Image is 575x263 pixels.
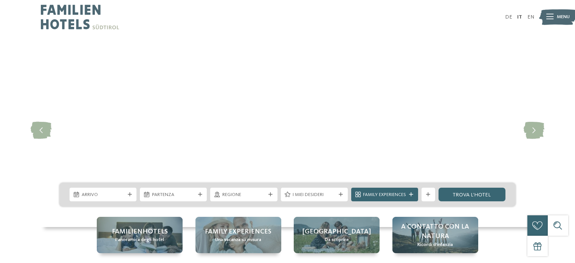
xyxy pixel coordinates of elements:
img: Hotel sulle piste da sci per bambini: divertimento senza confini [41,34,534,227]
span: Una vacanza su misura [215,237,261,243]
span: I miei desideri [293,191,336,198]
a: Hotel sulle piste da sci per bambini: divertimento senza confini Family experiences Una vacanza s... [195,217,281,253]
span: Familienhotels [112,227,168,237]
span: Regione [222,191,265,198]
span: Menu [557,14,570,20]
span: Partenza [152,191,195,198]
span: Ricordi d’infanzia [417,241,453,248]
a: Hotel sulle piste da sci per bambini: divertimento senza confini Familienhotels Panoramica degli ... [97,217,183,253]
a: DE [505,14,512,20]
span: Da scoprire [325,237,349,243]
span: Panoramica degli hotel [115,237,164,243]
a: trova l’hotel [439,188,505,201]
span: Family experiences [205,227,271,237]
a: Hotel sulle piste da sci per bambini: divertimento senza confini [GEOGRAPHIC_DATA] Da scoprire [294,217,380,253]
span: Family Experiences [363,191,406,198]
a: EN [527,14,534,20]
span: [GEOGRAPHIC_DATA] [302,227,371,237]
a: Hotel sulle piste da sci per bambini: divertimento senza confini A contatto con la natura Ricordi... [392,217,478,253]
a: IT [517,14,522,20]
span: A contatto con la natura [399,222,471,241]
span: Arrivo [82,191,125,198]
